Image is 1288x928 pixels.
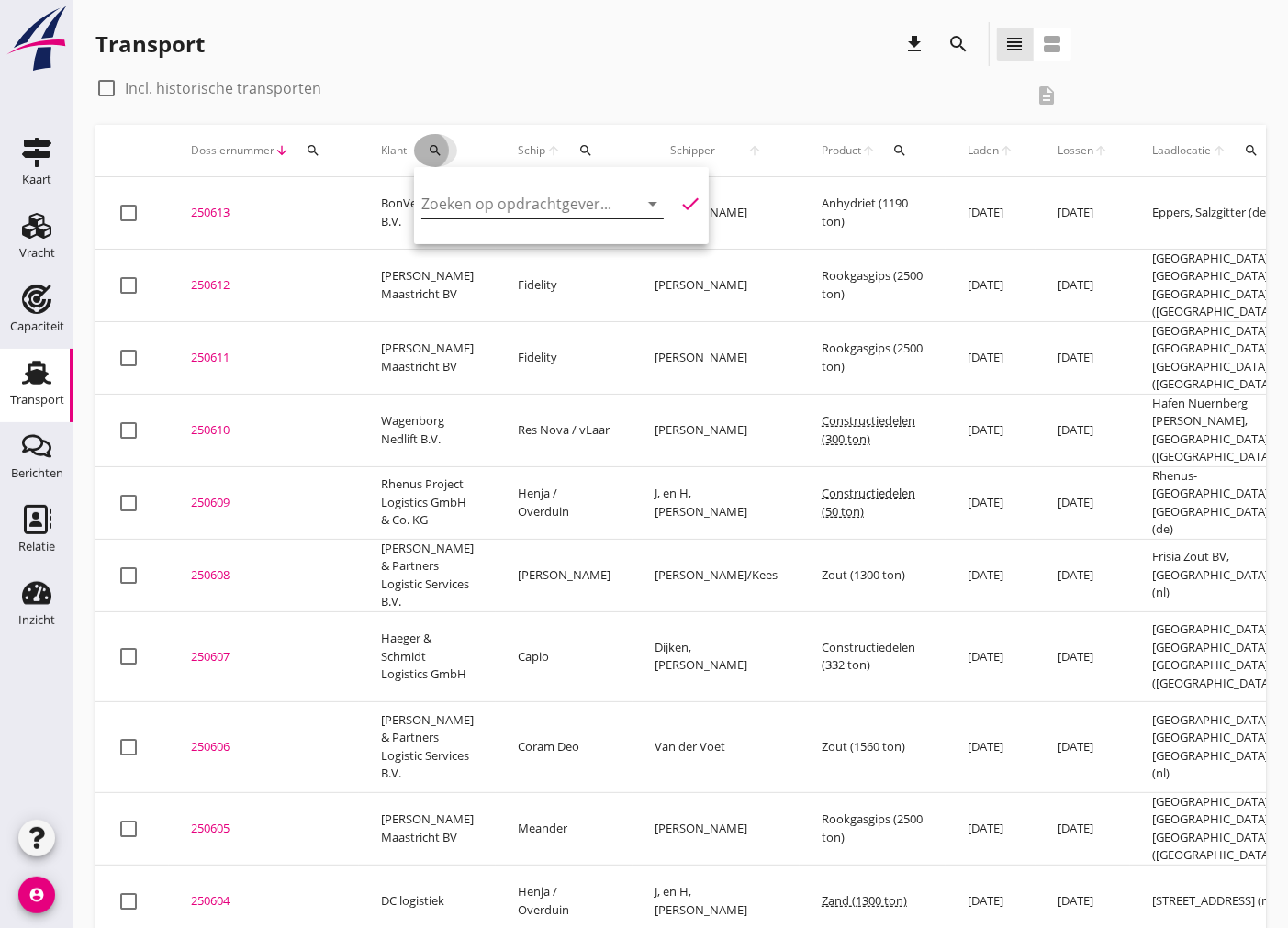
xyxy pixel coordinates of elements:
i: view_headline [1004,33,1026,55]
td: Meander [496,792,633,865]
td: [DATE] [946,321,1036,394]
i: arrow_upward [861,143,876,158]
td: [PERSON_NAME] Maastricht BV [359,792,496,865]
td: BonVent Europe B.V. [359,177,496,250]
td: Van der Voet [633,702,800,793]
td: Haeger & Schmidt Logistics GmbH [359,611,496,702]
td: Anhydriet (1190 ton) [800,177,946,250]
td: [DATE] [1036,177,1130,250]
i: view_agenda [1042,33,1064,55]
td: [DATE] [1036,466,1130,539]
td: [PERSON_NAME] [633,177,800,250]
td: [PERSON_NAME] [633,792,800,865]
div: Berichten [11,467,63,479]
td: [DATE] [1036,792,1130,865]
td: Rookgasgips (2500 ton) [800,792,946,865]
i: arrow_downward [274,143,289,158]
div: Inzicht [18,614,55,626]
i: download [904,33,926,55]
td: [PERSON_NAME] [633,394,800,466]
td: [DATE] [1036,539,1130,611]
div: Kaart [22,173,51,185]
td: Constructiedelen (332 ton) [800,611,946,702]
td: Fidelity [496,249,633,321]
div: Vracht [19,247,55,259]
td: [PERSON_NAME] & Partners Logistic Services B.V. [359,702,496,793]
span: Laadlocatie [1152,142,1212,159]
div: Relatie [18,541,55,553]
td: [DATE] [946,177,1036,250]
td: [DATE] [946,539,1036,611]
td: Fidelity [496,321,633,394]
i: arrow_upward [732,143,778,158]
i: arrow_upward [1212,143,1227,158]
i: search [892,143,907,158]
td: Zout (1560 ton) [800,702,946,793]
td: [DATE] [946,702,1036,793]
div: 250606 [191,738,337,756]
td: Dijken, [PERSON_NAME] [633,611,800,702]
td: [DATE] [946,249,1036,321]
td: [PERSON_NAME] [496,539,633,611]
span: Laden [968,142,999,159]
span: Constructiedelen (50 ton) [822,485,915,520]
td: [DATE] [946,466,1036,539]
i: arrow_drop_down [642,193,664,215]
span: Constructiedelen (300 ton) [822,412,915,447]
div: 250610 [191,421,337,440]
input: Zoeken op opdrachtgever... [421,189,612,218]
i: search [948,33,970,55]
td: [PERSON_NAME] Maastricht BV [359,321,496,394]
i: search [1244,143,1259,158]
td: [DATE] [946,611,1036,702]
div: 250605 [191,820,337,838]
i: arrow_upward [546,143,562,158]
div: Transport [10,394,64,406]
td: [DATE] [1036,702,1130,793]
i: check [679,193,701,215]
i: arrow_upward [999,143,1014,158]
div: 250609 [191,494,337,512]
td: J, en H, [PERSON_NAME] [633,466,800,539]
td: [DATE] [1036,321,1130,394]
div: Transport [95,29,205,59]
i: arrow_upward [1093,143,1108,158]
span: Schip [518,142,546,159]
td: Henja / Overduin [496,466,633,539]
td: Rhenus Project Logistics GmbH & Co. KG [359,466,496,539]
td: Res Nova / vLaar [496,394,633,466]
img: logo-small.a267ee39.svg [4,5,70,73]
span: Zand (1300 ton) [822,892,907,909]
td: Capio [496,611,633,702]
td: [DATE] [1036,249,1130,321]
td: [PERSON_NAME] Maastricht BV [359,249,496,321]
td: Rookgasgips (2500 ton) [800,249,946,321]
td: [PERSON_NAME] & Partners Logistic Services B.V. [359,539,496,611]
div: Klant [381,129,474,173]
div: 250608 [191,566,337,585]
td: Coram Deo [496,702,633,793]
td: Wagenborg Nedlift B.V. [359,394,496,466]
td: [DATE] [1036,611,1130,702]
div: Capaciteit [10,320,64,332]
td: [PERSON_NAME]/Kees [633,539,800,611]
span: Product [822,142,861,159]
label: Incl. historische transporten [125,79,321,97]
td: [DATE] [1036,394,1130,466]
div: 250613 [191,204,337,222]
i: search [306,143,320,158]
i: search [428,143,442,158]
span: Schipper [655,142,732,159]
i: search [578,143,593,158]
div: 250612 [191,276,337,295]
td: Zout (1300 ton) [800,539,946,611]
td: [PERSON_NAME] [633,249,800,321]
td: [PERSON_NAME] [633,321,800,394]
td: [DATE] [946,792,1036,865]
div: 250611 [191,349,337,367]
span: Lossen [1058,142,1093,159]
td: [DATE] [946,394,1036,466]
i: account_circle [18,877,55,913]
div: 250604 [191,892,337,911]
td: Rookgasgips (2500 ton) [800,321,946,394]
